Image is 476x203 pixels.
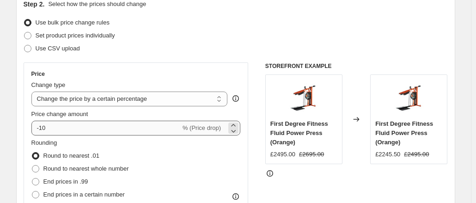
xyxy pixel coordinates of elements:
strike: £2495.00 [404,150,429,159]
span: First Degree Fitness Fluid Power Press (Orange) [375,120,433,146]
img: Fluid_Power_Press_Orange_da65b948-63d9-4d6d-8815-0db9408935a2_80x.jpg [391,80,427,117]
span: Use bulk price change rules [36,19,110,26]
span: % (Price drop) [183,124,221,131]
span: Round to nearest .01 [43,152,99,159]
span: First Degree Fitness Fluid Power Press (Orange) [270,120,328,146]
h3: Price [31,70,45,78]
span: Use CSV upload [36,45,80,52]
span: Price change amount [31,111,88,117]
img: Fluid_Power_Press_Orange_da65b948-63d9-4d6d-8815-0db9408935a2_80x.jpg [285,80,322,117]
div: help [231,94,240,103]
strike: £2695.00 [299,150,324,159]
span: Change type [31,81,66,88]
h6: STOREFRONT EXAMPLE [265,62,448,70]
span: Rounding [31,139,57,146]
span: End prices in a certain number [43,191,125,198]
div: £2495.00 [270,150,295,159]
div: £2245.50 [375,150,400,159]
span: Round to nearest whole number [43,165,129,172]
span: End prices in .99 [43,178,88,185]
span: Set product prices individually [36,32,115,39]
input: -15 [31,121,181,135]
